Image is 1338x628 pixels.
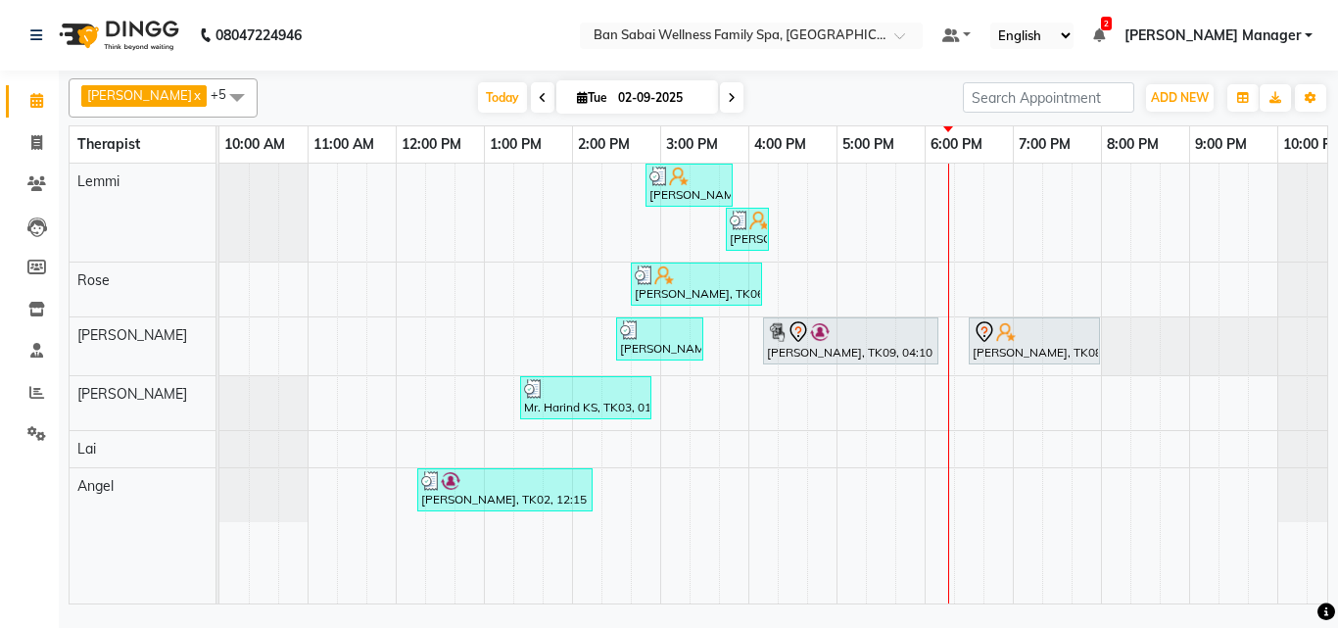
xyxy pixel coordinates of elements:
[612,83,710,113] input: 2025-09-02
[77,271,110,289] span: Rose
[749,130,811,159] a: 4:00 PM
[647,167,731,204] div: [PERSON_NAME], TK07, 02:50 PM-03:50 PM, Deep Tissue Massage (Strong Pressure)-2500
[1101,17,1112,30] span: 2
[728,211,767,248] div: [PERSON_NAME], TK10, 03:45 PM-04:15 PM, Back Massage
[963,82,1134,113] input: Search Appointment
[77,477,114,495] span: Angel
[765,320,936,362] div: [PERSON_NAME], TK09, 04:10 PM-06:10 PM, Fusion(120min)
[77,385,187,403] span: [PERSON_NAME]
[77,440,96,458] span: Lai
[50,8,184,63] img: logo
[397,130,466,159] a: 12:00 PM
[219,130,290,159] a: 10:00 AM
[77,135,140,153] span: Therapist
[1151,90,1209,105] span: ADD NEW
[419,471,591,508] div: [PERSON_NAME], TK02, 12:15 PM-02:15 PM, Swedish Massage (Medium Pressure)-120min
[192,87,201,103] a: x
[618,320,701,358] div: [PERSON_NAME] [PERSON_NAME] ( Husband [PERSON_NAME] ), TK01, 02:30 PM-03:30 PM, Deep Tissue Massa...
[1124,25,1301,46] span: [PERSON_NAME] Manager
[1102,130,1164,159] a: 8:00 PM
[1190,130,1252,159] a: 9:00 PM
[211,86,241,102] span: +5
[633,266,760,303] div: [PERSON_NAME], TK06, 02:40 PM-04:10 PM, Deep Tissue Massage (Strong Pressure)-3500
[971,320,1098,362] div: [PERSON_NAME], TK08, 06:30 PM-08:00 PM, Deep Tissue Massage (Strong Pressure)-3500
[215,8,302,63] b: 08047224946
[522,379,649,416] div: Mr. Harind KS, TK03, 01:25 PM-02:55 PM, Swedish Massage (Medium Pressure)-90min
[926,130,987,159] a: 6:00 PM
[661,130,723,159] a: 3:00 PM
[1093,26,1105,44] a: 2
[485,130,547,159] a: 1:00 PM
[1014,130,1075,159] a: 7:00 PM
[1146,84,1214,112] button: ADD NEW
[478,82,527,113] span: Today
[77,172,119,190] span: Lemmi
[573,130,635,159] a: 2:00 PM
[309,130,379,159] a: 11:00 AM
[77,326,187,344] span: [PERSON_NAME]
[572,90,612,105] span: Tue
[87,87,192,103] span: [PERSON_NAME]
[837,130,899,159] a: 5:00 PM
